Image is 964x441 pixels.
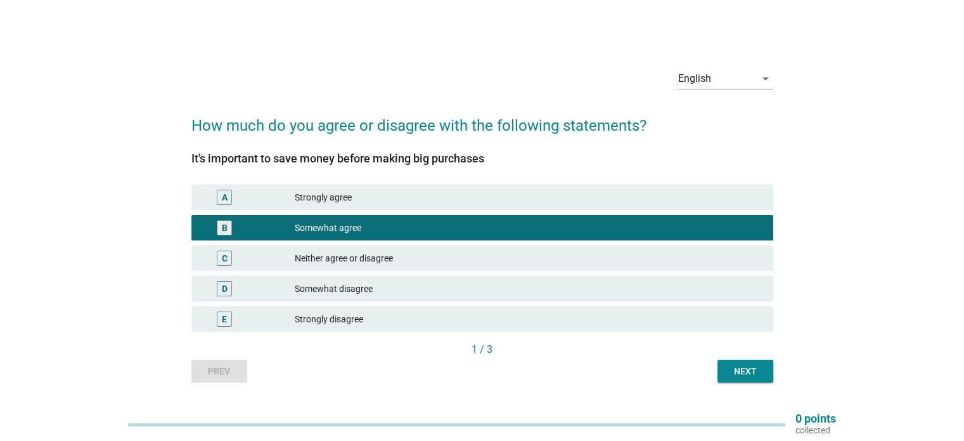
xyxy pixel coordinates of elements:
[222,282,228,296] div: D
[191,102,773,137] h2: How much do you agree or disagree with the following statements?
[191,342,773,357] div: 1 / 3
[295,312,762,327] div: Strongly disagree
[295,190,762,205] div: Strongly agree
[295,251,762,266] div: Neither agree or disagree
[222,313,227,326] div: E
[795,413,836,425] p: 0 points
[222,191,228,204] div: A
[222,252,228,265] div: C
[295,281,762,296] div: Somewhat disagree
[728,365,763,378] div: Next
[295,220,762,235] div: Somewhat agree
[717,360,773,383] button: Next
[758,71,773,86] i: arrow_drop_down
[678,73,711,84] div: English
[222,221,228,235] div: B
[795,425,836,436] p: collected
[191,150,773,167] div: It's important to save money before making big purchases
